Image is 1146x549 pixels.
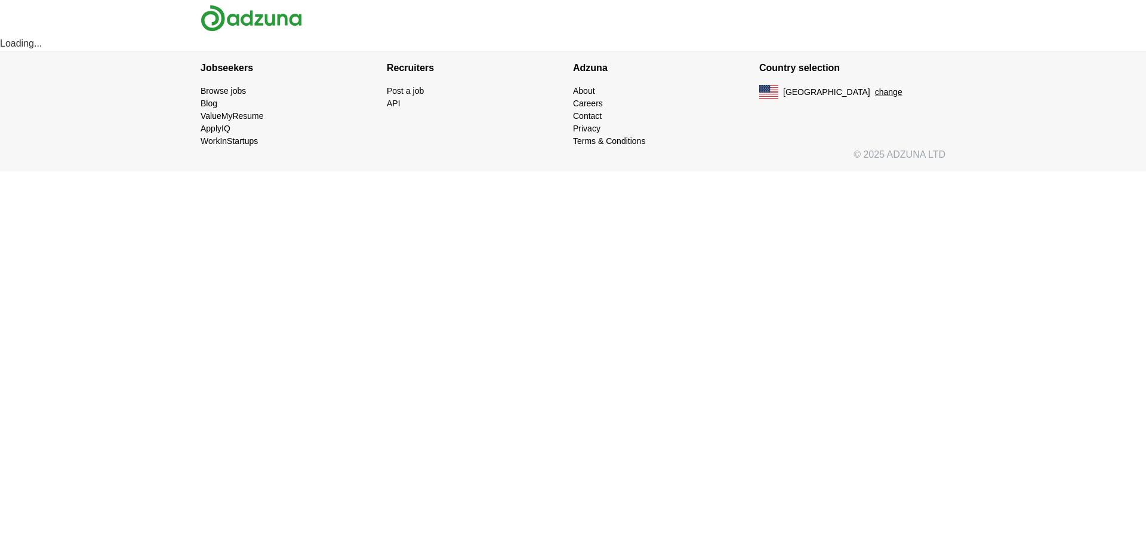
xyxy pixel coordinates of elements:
[201,111,264,121] a: ValueMyResume
[201,136,258,146] a: WorkInStartups
[573,86,595,96] a: About
[201,5,302,32] img: Adzuna logo
[875,86,902,99] button: change
[573,111,602,121] a: Contact
[387,86,424,96] a: Post a job
[573,99,603,108] a: Careers
[201,124,230,133] a: ApplyIQ
[387,99,401,108] a: API
[201,86,246,96] a: Browse jobs
[783,86,870,99] span: [GEOGRAPHIC_DATA]
[573,124,600,133] a: Privacy
[201,99,217,108] a: Blog
[191,148,955,171] div: © 2025 ADZUNA LTD
[759,51,945,85] h4: Country selection
[573,136,645,146] a: Terms & Conditions
[759,85,778,99] img: US flag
